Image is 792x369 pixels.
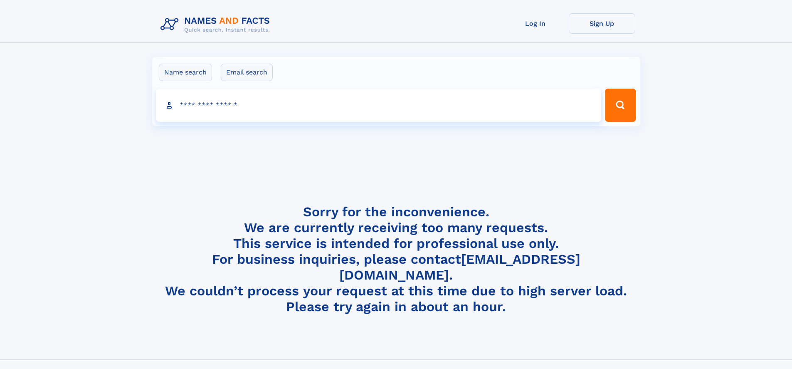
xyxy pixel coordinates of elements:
[156,89,602,122] input: search input
[339,251,580,283] a: [EMAIL_ADDRESS][DOMAIN_NAME]
[157,204,635,315] h4: Sorry for the inconvenience. We are currently receiving too many requests. This service is intend...
[569,13,635,34] a: Sign Up
[605,89,636,122] button: Search Button
[221,64,273,81] label: Email search
[502,13,569,34] a: Log In
[157,13,277,36] img: Logo Names and Facts
[159,64,212,81] label: Name search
